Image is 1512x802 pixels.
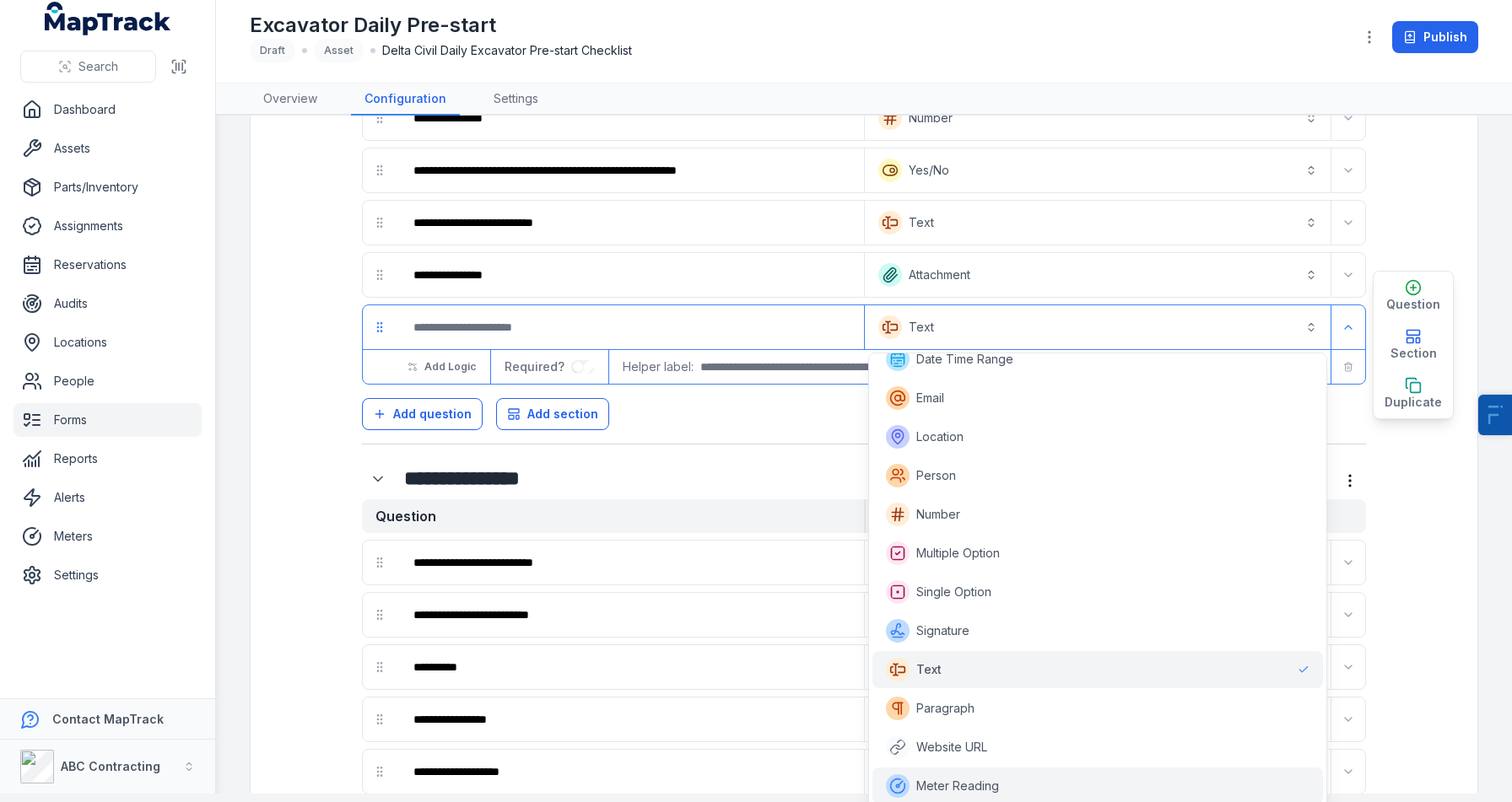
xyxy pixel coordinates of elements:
[916,428,964,445] span: Location
[916,390,944,406] span: Email
[916,778,999,794] span: Meter Reading
[916,545,1000,562] span: Multiple Option
[868,309,1327,346] button: Text
[916,739,987,756] span: Website URL
[916,661,942,678] span: Text
[916,467,956,484] span: Person
[916,351,1013,368] span: Date Time Range
[916,506,960,523] span: Number
[916,700,975,717] span: Paragraph
[916,622,969,639] span: Signature
[916,584,991,600] span: Single Option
